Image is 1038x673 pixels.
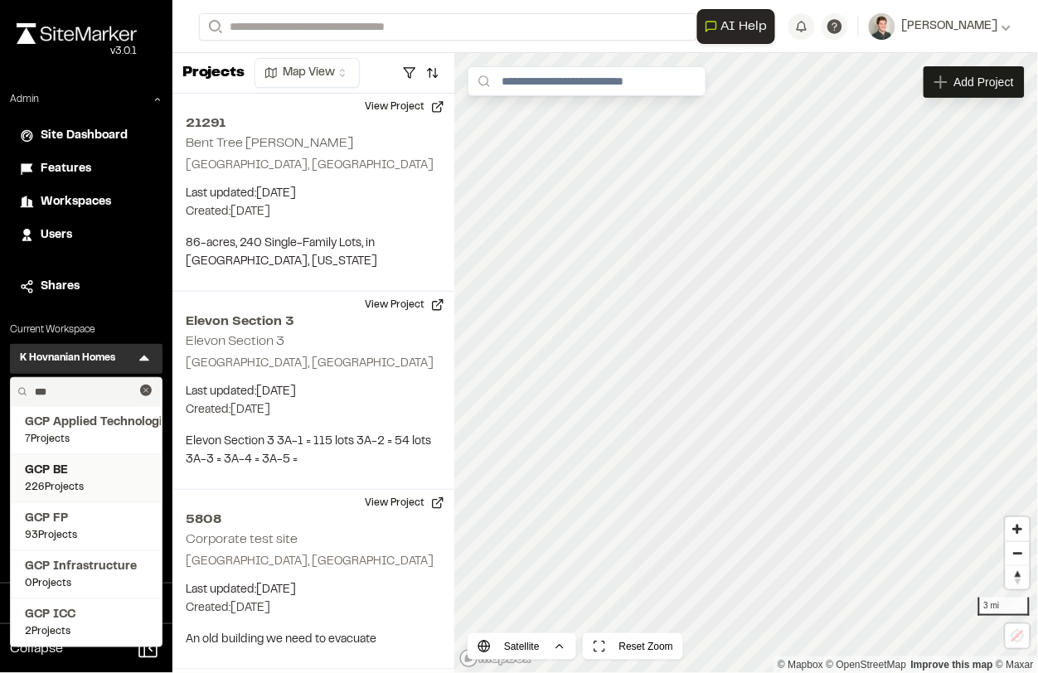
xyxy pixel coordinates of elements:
button: View Project [355,490,454,516]
p: Created: [DATE] [186,599,441,617]
a: GCP BE226Projects [25,462,148,495]
button: Reset Zoom [583,633,683,660]
p: Last updated: [DATE] [186,581,441,599]
a: Workspaces [20,193,153,211]
a: GCP Applied Technologies7Projects [25,414,148,447]
div: 3 mi [978,598,1030,616]
p: Current Workspace [10,322,162,337]
p: An old building we need to evacuate [186,631,441,649]
span: GCP BE [25,462,148,480]
span: GCP FP [25,510,148,528]
span: GCP Applied Technologies [25,414,148,432]
span: 2 Projects [25,624,148,639]
a: Mapbox [778,659,823,671]
h2: Elevon Section 3 [186,312,441,332]
button: Satellite [468,633,576,660]
div: Open AI Assistant [697,9,782,44]
button: Open AI Assistant [697,9,775,44]
a: Users [20,226,153,245]
p: Admin [10,92,39,107]
a: GCP FP93Projects [25,510,148,543]
button: View Project [355,94,454,120]
a: GCP ICC2Projects [25,606,148,639]
span: Collapse [10,639,63,659]
img: User [869,13,895,40]
p: [GEOGRAPHIC_DATA], [GEOGRAPHIC_DATA] [186,553,441,571]
h3: K Hovnanian Homes [20,351,115,367]
p: [GEOGRAPHIC_DATA], [GEOGRAPHIC_DATA] [186,355,441,373]
span: 7 Projects [25,432,148,447]
button: Search [199,13,229,41]
h2: Corporate test site [186,534,298,545]
span: GCP ICC [25,606,148,624]
p: [GEOGRAPHIC_DATA], [GEOGRAPHIC_DATA] [186,157,441,175]
span: Reset bearing to north [1006,566,1030,589]
p: Elevon Section 3 3A-1 = 115 lots 3A-2 = 54 lots 3A-3 = 3A-4 = 3A-5 = [186,433,441,469]
button: Zoom in [1006,517,1030,541]
span: Site Dashboard [41,127,128,145]
h2: 5808 [186,510,441,530]
span: 93 Projects [25,528,148,543]
span: Shares [41,278,80,296]
a: Features [20,160,153,178]
a: Map feedback [911,659,993,671]
h2: Elevon Section 3 [186,336,284,347]
p: Last updated: [DATE] [186,185,441,203]
button: Clear text [140,385,152,396]
span: Workspaces [41,193,111,211]
button: Zoom out [1006,541,1030,565]
a: Shares [20,278,153,296]
span: Users [41,226,72,245]
div: Oh geez...please don't... [17,44,137,59]
span: 226 Projects [25,480,148,495]
button: Reset bearing to north [1006,565,1030,589]
button: View Project [355,292,454,318]
p: Last updated: [DATE] [186,383,441,401]
p: 86-acres, 240 Single-Family Lots, in [GEOGRAPHIC_DATA], [US_STATE] [186,235,441,271]
p: Created: [DATE] [186,401,441,419]
a: OpenStreetMap [827,659,907,671]
p: Projects [182,62,245,85]
span: GCP Infrastructure [25,558,148,576]
a: GCP Infrastructure0Projects [25,558,148,591]
span: Add Project [954,74,1014,90]
button: Location not available [1006,624,1030,648]
a: Site Dashboard [20,127,153,145]
h2: Bent Tree [PERSON_NAME] [186,138,353,149]
span: 0 Projects [25,576,148,591]
span: Features [41,160,91,178]
span: AI Help [721,17,768,36]
img: rebrand.png [17,23,137,44]
a: Maxar [996,659,1034,671]
p: Created: [DATE] [186,203,441,221]
button: [PERSON_NAME] [869,13,1011,40]
h2: 21291 [186,114,441,133]
span: Zoom out [1006,542,1030,565]
span: [PERSON_NAME] [902,17,998,36]
a: Mapbox logo [459,649,532,668]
